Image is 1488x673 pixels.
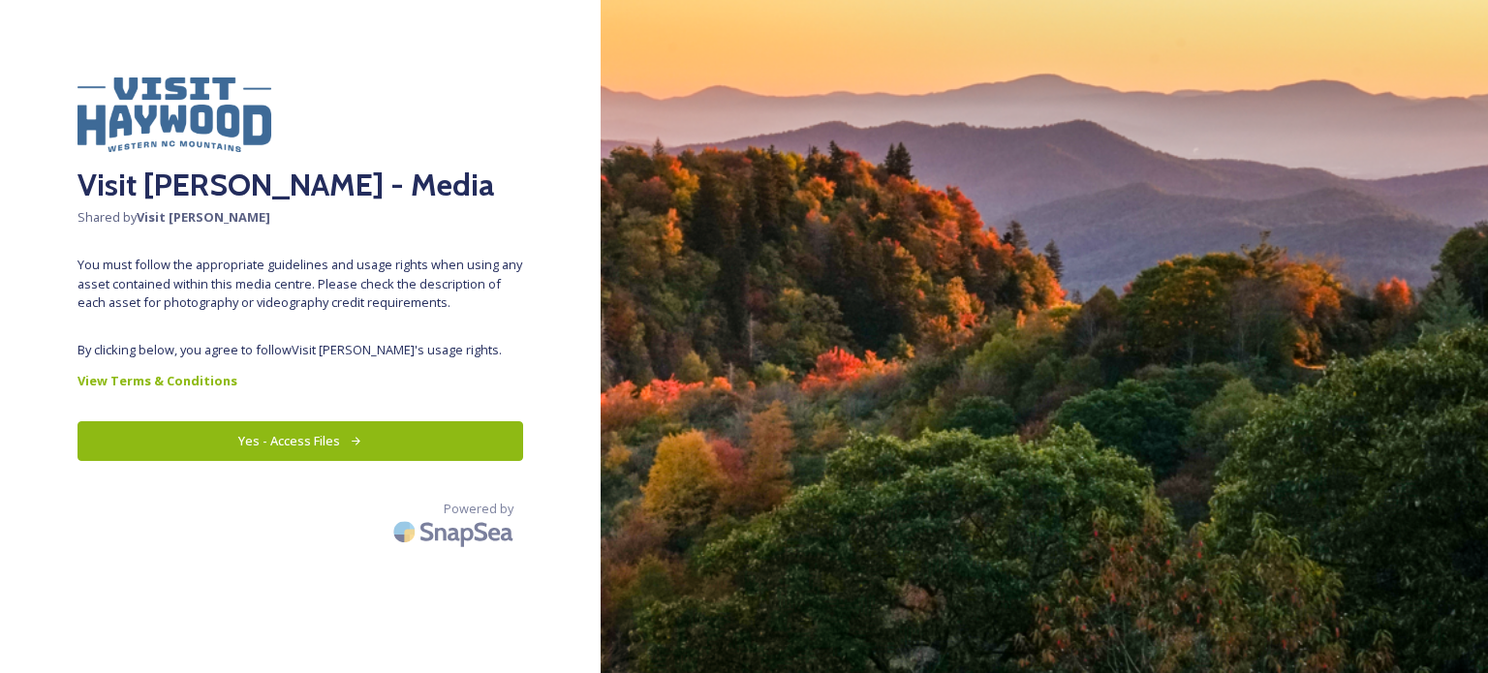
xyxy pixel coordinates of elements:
button: Yes - Access Files [77,421,523,461]
a: View Terms & Conditions [77,369,523,392]
span: You must follow the appropriate guidelines and usage rights when using any asset contained within... [77,256,523,312]
img: SnapSea Logo [387,509,523,555]
span: Powered by [444,500,513,518]
span: By clicking below, you agree to follow Visit [PERSON_NAME] 's usage rights. [77,341,523,359]
img: visit-haywood-logo-white_120-wnc_mountain-blue-3292264819-e1727106323371.png [77,77,271,152]
span: Shared by [77,208,523,227]
strong: View Terms & Conditions [77,372,237,389]
strong: Visit [PERSON_NAME] [137,208,270,226]
h2: Visit [PERSON_NAME] - Media [77,162,523,208]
